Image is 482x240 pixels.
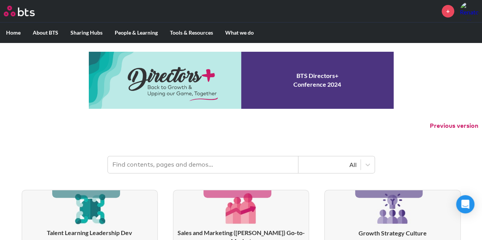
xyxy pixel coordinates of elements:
[460,2,478,20] a: Profile
[325,229,460,237] h3: Growth Strategy Culture
[64,23,109,43] label: Sharing Hubs
[460,2,478,20] img: Renato Bresciani
[109,23,164,43] label: People & Learning
[4,6,49,16] a: Go home
[4,6,35,16] img: BTS Logo
[27,23,64,43] label: About BTS
[430,122,478,130] button: Previous version
[456,195,474,213] div: Open Intercom Messenger
[374,190,411,227] img: [object Object]
[219,23,260,43] label: What we do
[442,5,454,17] a: +
[22,229,157,237] h3: Talent Learning Leadership Dev
[223,190,259,226] img: [object Object]
[164,23,219,43] label: Tools & Resources
[89,52,394,109] a: Conference 2024
[302,161,357,169] div: All
[72,190,108,226] img: [object Object]
[108,156,298,173] input: Find contents, pages and demos...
